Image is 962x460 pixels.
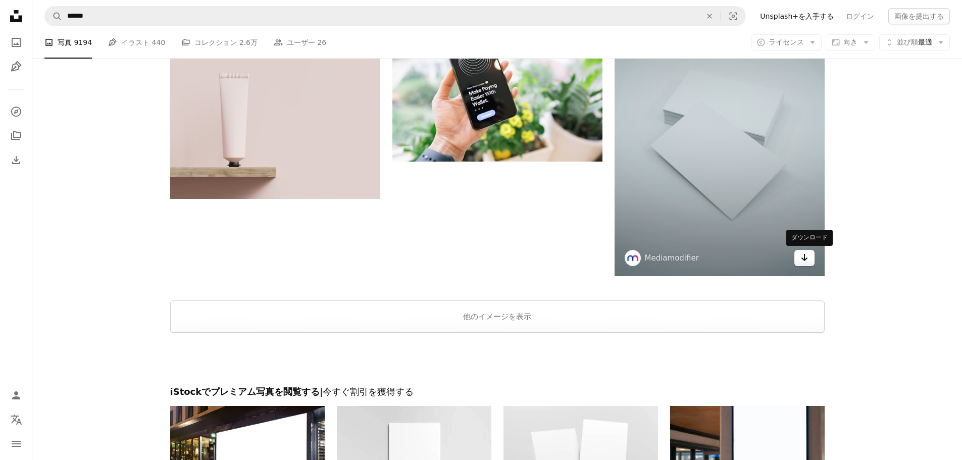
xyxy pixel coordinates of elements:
a: 黒いiPhone 4を持っている人 [392,87,602,96]
a: Unsplash+を入手する [754,8,840,24]
button: ビジュアル検索 [721,7,745,26]
a: コレクション 2.6万 [181,26,258,59]
button: メニュー [6,434,26,454]
span: 向き [843,38,857,46]
span: 最適 [897,37,932,47]
a: ダウンロード履歴 [6,150,26,170]
a: 白い背景に白紙2枚 [615,114,825,123]
a: イラスト 440 [108,26,165,59]
a: イラスト [6,57,26,77]
a: 木製の棚の上に白い筒が乗っている [170,119,380,128]
a: ホーム — Unsplash [6,6,26,28]
img: 木製の棚の上に白い筒が乗っている [170,49,380,199]
button: 全てクリア [698,7,721,26]
a: Mediamodifier [645,253,699,263]
span: ライセンス [769,38,804,46]
a: ユーザー 26 [274,26,326,59]
a: ダウンロード [794,250,815,266]
a: 写真 [6,32,26,53]
img: Mediamodifierのプロフィールを見る [625,250,641,266]
a: コレクション [6,126,26,146]
span: 2.6万 [239,37,258,48]
button: Unsplashで検索する [45,7,62,26]
a: 探す [6,101,26,122]
span: 26 [317,37,326,48]
button: ライセンス [751,34,822,50]
a: ログイン [840,8,880,24]
button: 他のイメージを表示 [170,300,825,333]
span: 並び順 [897,38,918,46]
a: ログイン / 登録する [6,385,26,405]
div: ダウンロード [786,230,833,246]
button: 向き [826,34,875,50]
button: 言語 [6,410,26,430]
h2: iStockでプレミアム写真を閲覧する [170,386,825,398]
span: | 今すぐ割引を獲得する [320,386,414,397]
span: 440 [152,37,166,48]
form: サイト内でビジュアルを探す [44,6,746,26]
img: 黒いiPhone 4を持っている人 [392,22,602,162]
button: 画像を提出する [888,8,950,24]
button: 並び順最適 [879,34,950,50]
